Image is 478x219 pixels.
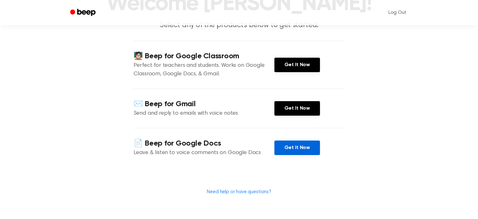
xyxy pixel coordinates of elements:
a: Beep [66,7,101,19]
a: Get It Now [274,58,320,72]
a: Get It Now [274,101,320,116]
p: Select any of the products below to get started. [118,20,360,31]
p: Perfect for teachers and students. Works on Google Classroom, Google Docs, & Gmail. [134,61,274,78]
h4: ✉️ Beep for Gmail [134,99,274,109]
h4: 📄 Beep for Google Docs [134,138,274,149]
p: Leave & listen to voice comments on Google Docs [134,149,274,157]
p: Send and reply to emails with voice notes [134,109,274,118]
a: Get It Now [274,141,320,155]
h4: 🧑🏻‍🏫 Beep for Google Classroom [134,51,274,61]
a: Log Out [382,5,413,20]
a: Need help or have questions? [207,189,271,194]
